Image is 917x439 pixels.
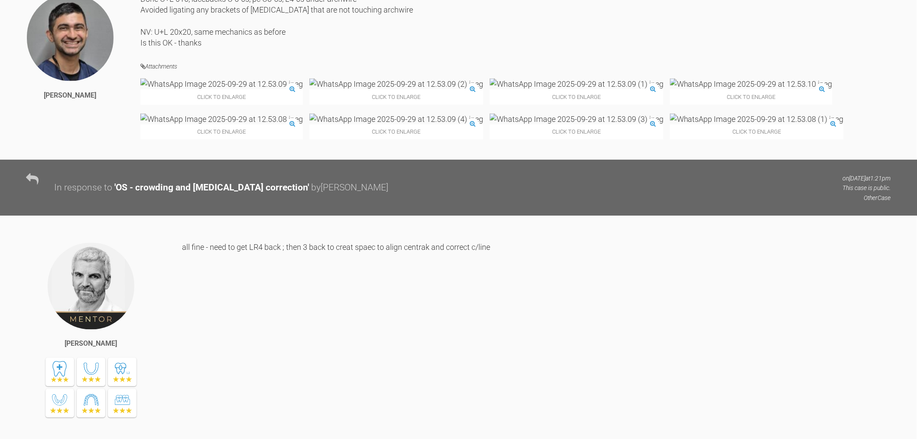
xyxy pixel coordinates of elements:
div: [PERSON_NAME] [44,90,97,101]
p: This case is public. [843,183,891,193]
p: Other Case [843,193,891,203]
h4: Attachments [140,61,891,72]
span: Click to enlarge [309,124,483,140]
img: WhatsApp Image 2025-09-29 at 12.53.08.jpeg [140,114,303,124]
img: WhatsApp Image 2025-09-29 at 12.53.08 (1).jpeg [670,114,844,124]
img: Ross Hobson [47,242,135,331]
img: WhatsApp Image 2025-09-29 at 12.53.10.jpeg [670,79,832,89]
div: ' OS - crowding and [MEDICAL_DATA] correction ' [114,181,309,196]
img: WhatsApp Image 2025-09-29 at 12.53.09 (2).jpeg [309,79,483,89]
img: WhatsApp Image 2025-09-29 at 12.53.09 (1).jpeg [490,79,663,89]
span: Click to enlarge [490,124,663,140]
span: Click to enlarge [670,124,844,140]
div: [PERSON_NAME] [65,338,117,350]
span: Click to enlarge [309,89,483,105]
p: on [DATE] at 1:21pm [843,174,891,183]
img: WhatsApp Image 2025-09-29 at 12.53.09.jpeg [140,79,303,89]
span: Click to enlarge [140,124,303,140]
span: Click to enlarge [670,89,832,105]
span: Click to enlarge [140,89,303,105]
img: WhatsApp Image 2025-09-29 at 12.53.09 (3).jpeg [490,114,663,124]
img: WhatsApp Image 2025-09-29 at 12.53.09 (4).jpeg [309,114,483,124]
div: by [PERSON_NAME] [311,181,388,196]
div: In response to [54,181,112,196]
span: Click to enlarge [490,89,663,105]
